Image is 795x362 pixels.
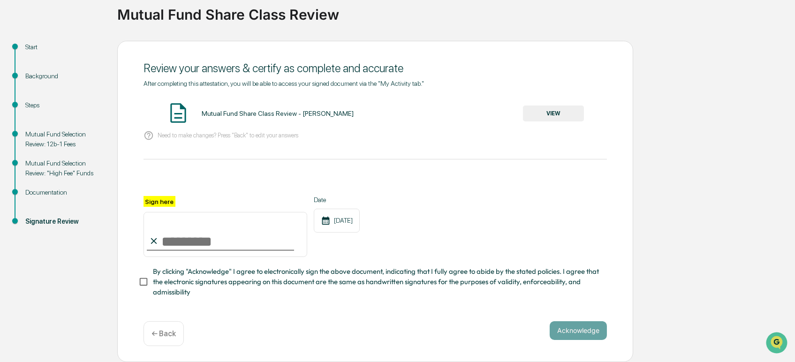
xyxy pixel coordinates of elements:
[78,128,81,135] span: •
[29,128,76,135] span: [PERSON_NAME]
[32,72,154,81] div: Start new chat
[144,80,424,87] span: After completing this attestation, you will be able to access your signed document via the "My Ac...
[6,163,64,180] a: 🖐️Preclearance
[25,71,102,81] div: Background
[765,331,790,356] iframe: Open customer support
[9,72,26,89] img: 1746055101610-c473b297-6a78-478c-a979-82029cc54cd1
[77,166,116,176] span: Attestations
[144,196,175,207] label: Sign here
[25,158,102,178] div: Mutual Fund Selection Review: "High Fee" Funds
[19,166,61,176] span: Preclearance
[25,188,102,197] div: Documentation
[25,42,102,52] div: Start
[523,106,584,121] button: VIEW
[202,110,354,117] div: Mutual Fund Share Class Review - [PERSON_NAME]
[25,100,102,110] div: Steps
[9,185,17,193] div: 🔎
[83,128,102,135] span: [DATE]
[32,81,119,89] div: We're available if you need us!
[68,167,76,175] div: 🗄️
[158,132,298,139] p: Need to make changes? Press "Back" to edit your answers
[314,209,360,233] div: [DATE]
[167,101,190,125] img: Document Icon
[144,61,607,75] div: Review your answers & certify as complete and accurate
[25,129,102,149] div: Mutual Fund Selection Review: 12b-1 Fees
[550,321,607,340] button: Acknowledge
[9,119,24,134] img: Cameron Burns
[19,128,26,136] img: 1746055101610-c473b297-6a78-478c-a979-82029cc54cd1
[314,196,360,204] label: Date
[6,181,63,197] a: 🔎Data Lookup
[19,184,59,194] span: Data Lookup
[64,163,120,180] a: 🗄️Attestations
[159,75,171,86] button: Start new chat
[66,207,114,214] a: Powered byPylon
[153,266,599,298] span: By clicking "Acknowledge" I agree to electronically sign the above document, indicating that I fu...
[151,329,176,338] p: ← Back
[9,104,63,112] div: Past conversations
[93,207,114,214] span: Pylon
[9,20,171,35] p: How can we help?
[9,167,17,175] div: 🖐️
[145,102,171,113] button: See all
[25,217,102,226] div: Signature Review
